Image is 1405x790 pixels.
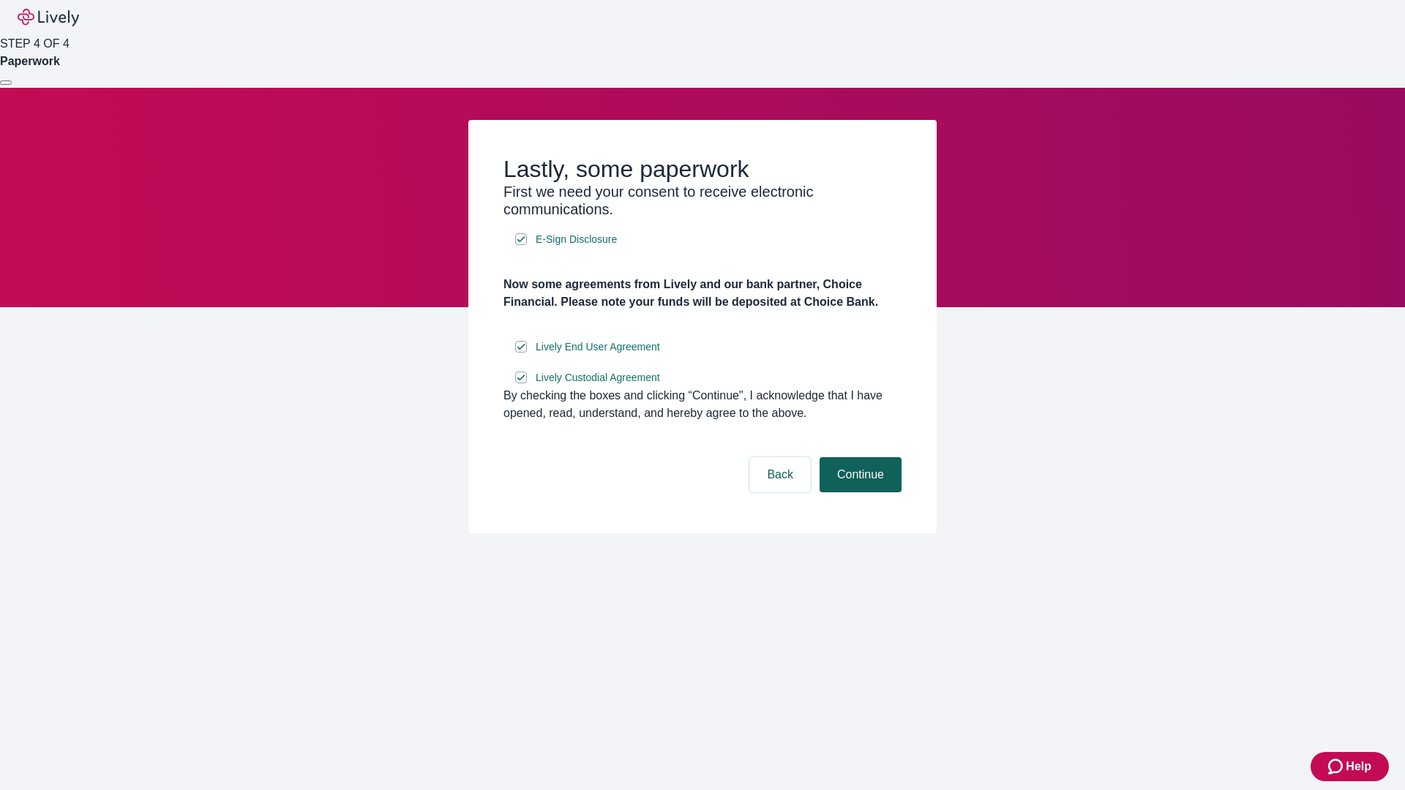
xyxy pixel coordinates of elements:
svg: Zendesk support icon [1328,758,1346,775]
h3: First we need your consent to receive electronic communications. [503,183,902,218]
a: e-sign disclosure document [533,230,620,249]
h2: Lastly, some paperwork [503,155,902,183]
div: By checking the boxes and clicking “Continue", I acknowledge that I have opened, read, understand... [503,387,902,422]
a: e-sign disclosure document [533,369,663,387]
button: Zendesk support iconHelp [1311,752,1389,781]
h4: Now some agreements from Lively and our bank partner, Choice Financial. Please note your funds wi... [503,276,902,311]
a: e-sign disclosure document [533,338,663,356]
span: Lively End User Agreement [536,339,660,355]
button: Back [749,457,811,492]
button: Continue [820,457,902,492]
span: Help [1346,758,1371,775]
span: Lively Custodial Agreement [536,370,660,385]
span: E-Sign Disclosure [536,232,617,247]
img: Lively [18,9,79,26]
